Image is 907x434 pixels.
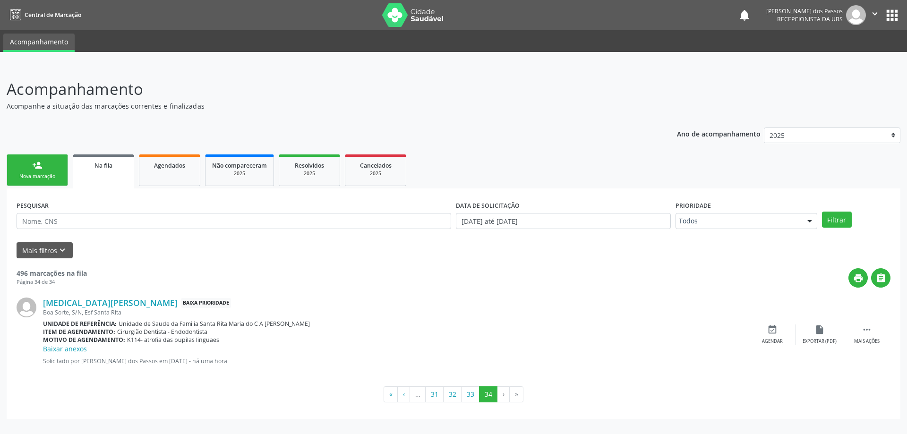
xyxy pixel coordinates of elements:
[479,386,497,402] button: Go to page 34
[17,242,73,259] button: Mais filtroskeyboard_arrow_down
[677,128,761,139] p: Ano de acompanhamento
[43,336,125,344] b: Motivo de agendamento:
[870,9,880,19] i: 
[32,160,43,170] div: person_add
[286,170,333,177] div: 2025
[846,5,866,25] img: img
[212,170,267,177] div: 2025
[871,268,890,288] button: 
[461,386,479,402] button: Go to page 33
[676,198,711,213] label: Prioridade
[884,7,900,24] button: apps
[17,298,36,317] img: img
[7,77,632,101] p: Acompanhamento
[43,344,87,353] a: Baixar anexos
[762,338,783,345] div: Agendar
[814,324,825,335] i: insert_drive_file
[14,173,61,180] div: Nova marcação
[456,198,520,213] label: DATA DE SOLICITAÇÃO
[43,328,115,336] b: Item de agendamento:
[397,386,410,402] button: Go to previous page
[43,357,749,365] p: Solicitado por [PERSON_NAME] dos Passos em [DATE] - há uma hora
[384,386,398,402] button: Go to first page
[679,216,798,226] span: Todos
[803,338,837,345] div: Exportar (PDF)
[43,320,117,328] b: Unidade de referência:
[876,273,886,283] i: 
[862,324,872,335] i: 
[127,336,219,344] span: K114- atrofia das pupilas linguaes
[360,162,392,170] span: Cancelados
[738,9,751,22] button: notifications
[425,386,444,402] button: Go to page 31
[17,269,87,278] strong: 496 marcações na fila
[352,170,399,177] div: 2025
[57,245,68,255] i: keyboard_arrow_down
[822,212,852,228] button: Filtrar
[766,7,843,15] div: [PERSON_NAME] dos Passos
[212,162,267,170] span: Não compareceram
[117,328,207,336] span: Cirurgião Dentista - Endodontista
[866,5,884,25] button: 
[3,34,75,52] a: Acompanhamento
[17,278,87,286] div: Página 34 de 34
[295,162,324,170] span: Resolvidos
[443,386,462,402] button: Go to page 32
[94,162,112,170] span: Na fila
[17,198,49,213] label: PESQUISAR
[17,386,890,402] ul: Pagination
[181,298,231,308] span: Baixa Prioridade
[767,324,778,335] i: event_available
[119,320,310,328] span: Unidade de Saude da Familia Santa Rita Maria do C A [PERSON_NAME]
[854,338,880,345] div: Mais ações
[17,213,451,229] input: Nome, CNS
[154,162,185,170] span: Agendados
[25,11,81,19] span: Central de Marcação
[7,101,632,111] p: Acompanhe a situação das marcações correntes e finalizadas
[456,213,671,229] input: Selecione um intervalo
[853,273,864,283] i: print
[848,268,868,288] button: print
[7,7,81,23] a: Central de Marcação
[777,15,843,23] span: Recepcionista da UBS
[43,298,178,308] a: [MEDICAL_DATA][PERSON_NAME]
[43,308,749,316] div: Boa Sorte, S/N, Esf Santa Rita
